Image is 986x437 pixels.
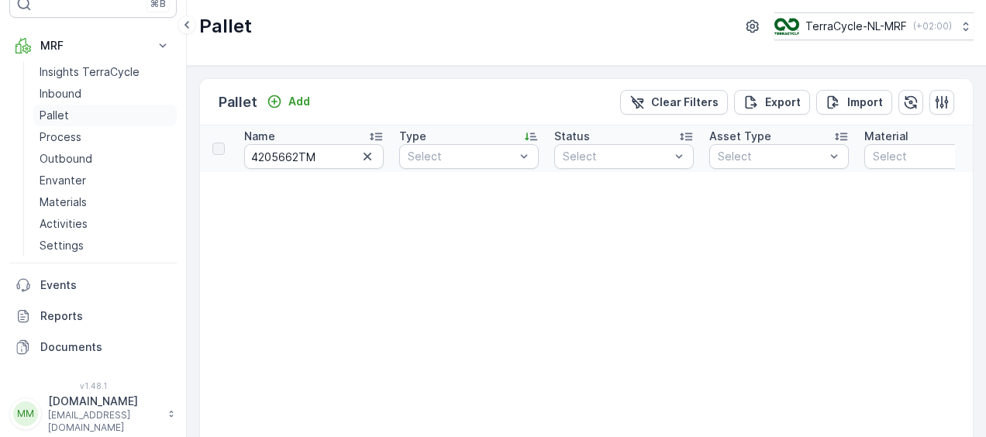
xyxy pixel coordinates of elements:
[408,149,515,164] p: Select
[40,108,69,123] p: Pallet
[33,191,177,213] a: Materials
[91,280,105,293] span: 30
[40,216,88,232] p: Activities
[40,64,140,80] p: Insights TerraCycle
[81,305,87,318] span: -
[13,331,87,344] span: Tare Weight :
[873,149,980,164] p: Select
[734,90,810,115] button: Export
[40,86,81,102] p: Inbound
[13,305,81,318] span: Net Weight :
[51,254,129,267] span: Pallet_NL #127
[9,381,177,391] span: v 1.48.1
[40,151,92,167] p: Outbound
[288,94,310,109] p: Add
[9,394,177,434] button: MM[DOMAIN_NAME][EMAIL_ADDRESS][DOMAIN_NAME]
[651,95,719,110] p: Clear Filters
[864,129,908,144] p: Material
[399,129,426,144] p: Type
[199,14,252,39] p: Pallet
[805,19,907,34] p: TerraCycle-NL-MRF
[40,38,146,53] p: MRF
[40,308,171,324] p: Reports
[33,61,177,83] a: Insights TerraCycle
[87,331,101,344] span: 30
[33,83,177,105] a: Inbound
[13,382,66,395] span: Material :
[13,254,51,267] span: Name :
[82,356,113,370] span: Pallet
[33,126,177,148] a: Process
[718,149,825,164] p: Select
[40,194,87,210] p: Materials
[66,382,212,395] span: NL-PI0006 I Koffie en Thee
[244,144,384,169] input: Search
[709,129,771,144] p: Asset Type
[620,90,728,115] button: Clear Filters
[765,95,801,110] p: Export
[13,356,82,370] span: Asset Type :
[33,170,177,191] a: Envanter
[563,149,670,164] p: Select
[447,13,536,32] p: Pallet_NL #127
[260,92,316,111] button: Add
[913,20,952,33] p: ( +02:00 )
[554,129,590,144] p: Status
[40,339,171,355] p: Documents
[48,409,160,434] p: [EMAIL_ADDRESS][DOMAIN_NAME]
[33,213,177,235] a: Activities
[40,129,81,145] p: Process
[9,332,177,363] a: Documents
[33,235,177,256] a: Settings
[13,401,38,426] div: MM
[40,173,86,188] p: Envanter
[816,90,892,115] button: Import
[847,95,883,110] p: Import
[40,277,171,293] p: Events
[40,238,84,253] p: Settings
[48,394,160,409] p: [DOMAIN_NAME]
[13,280,91,293] span: Total Weight :
[33,148,177,170] a: Outbound
[9,30,177,61] button: MRF
[244,129,275,144] p: Name
[9,301,177,332] a: Reports
[219,91,257,113] p: Pallet
[774,12,974,40] button: TerraCycle-NL-MRF(+02:00)
[9,270,177,301] a: Events
[33,105,177,126] a: Pallet
[774,18,799,35] img: TC_v739CUj.png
